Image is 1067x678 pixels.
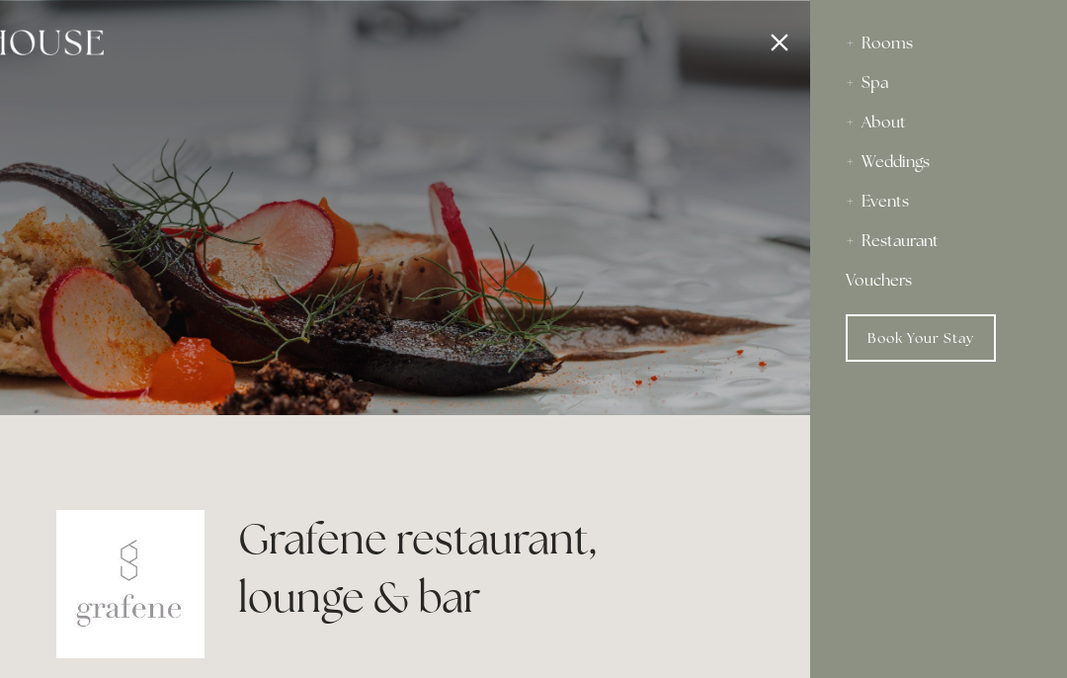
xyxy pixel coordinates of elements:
div: Restaurant [846,221,1031,261]
div: About [846,103,1031,142]
div: Rooms [846,24,1031,63]
div: Weddings [846,142,1031,182]
a: Book Your Stay [846,314,996,362]
div: Spa [846,63,1031,103]
div: Events [846,182,1031,221]
a: Vouchers [846,261,1031,300]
